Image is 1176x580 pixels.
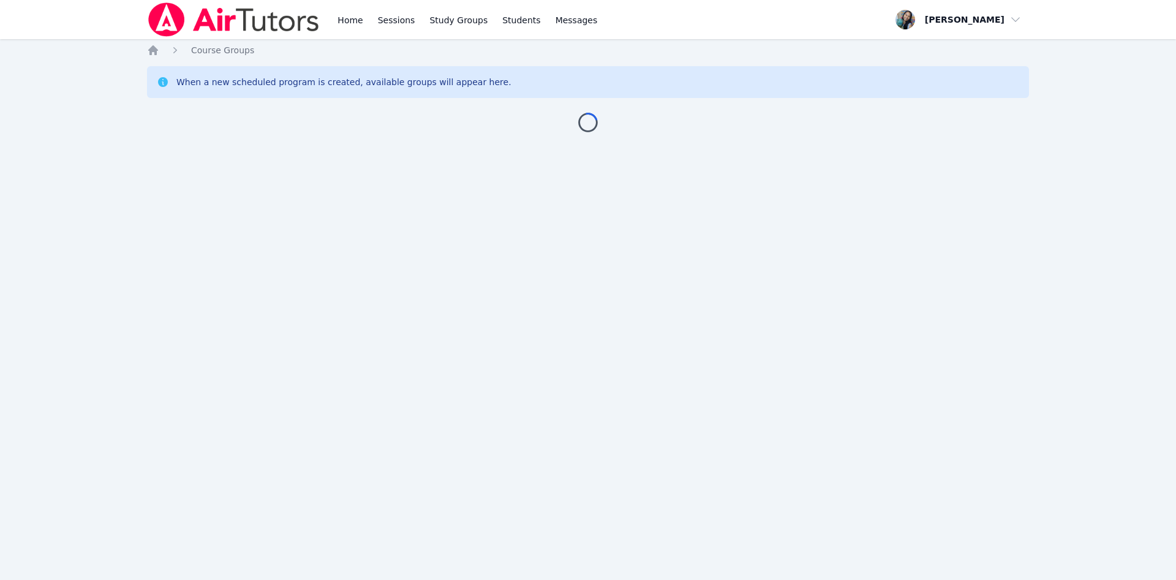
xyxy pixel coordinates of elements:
img: Air Tutors [147,2,320,37]
span: Course Groups [191,45,254,55]
span: Messages [556,14,598,26]
nav: Breadcrumb [147,44,1029,56]
div: When a new scheduled program is created, available groups will appear here. [176,76,511,88]
a: Course Groups [191,44,254,56]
